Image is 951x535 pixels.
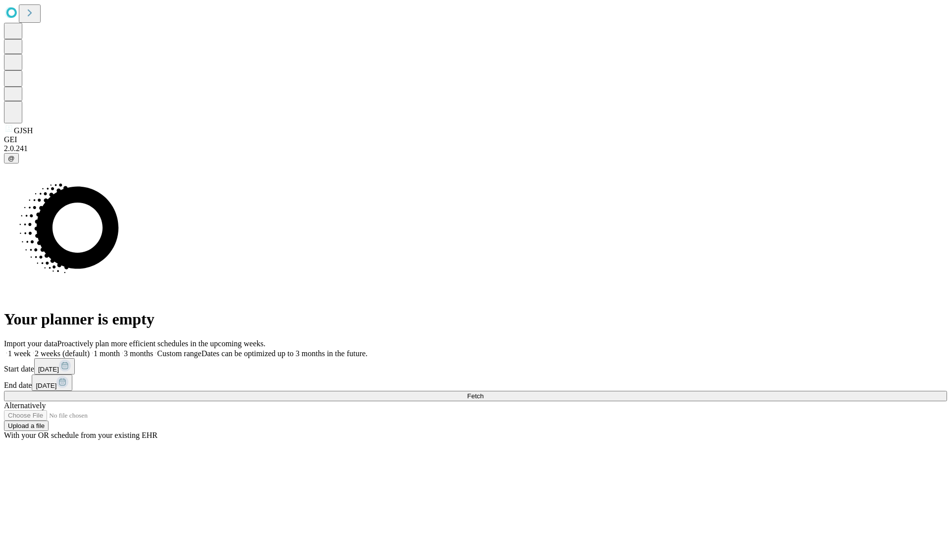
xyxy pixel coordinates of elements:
span: Import your data [4,339,57,348]
span: Custom range [157,349,201,358]
span: 1 week [8,349,31,358]
span: 2 weeks (default) [35,349,90,358]
span: [DATE] [38,366,59,373]
span: Proactively plan more efficient schedules in the upcoming weeks. [57,339,265,348]
span: 1 month [94,349,120,358]
div: Start date [4,358,947,374]
span: 3 months [124,349,153,358]
button: [DATE] [32,374,72,391]
button: Fetch [4,391,947,401]
span: GJSH [14,126,33,135]
button: [DATE] [34,358,75,374]
span: [DATE] [36,382,56,389]
span: With your OR schedule from your existing EHR [4,431,158,439]
span: Dates can be optimized up to 3 months in the future. [202,349,368,358]
button: Upload a file [4,421,49,431]
div: 2.0.241 [4,144,947,153]
h1: Your planner is empty [4,310,947,328]
span: Fetch [467,392,483,400]
span: Alternatively [4,401,46,410]
div: GEI [4,135,947,144]
div: End date [4,374,947,391]
span: @ [8,155,15,162]
button: @ [4,153,19,163]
